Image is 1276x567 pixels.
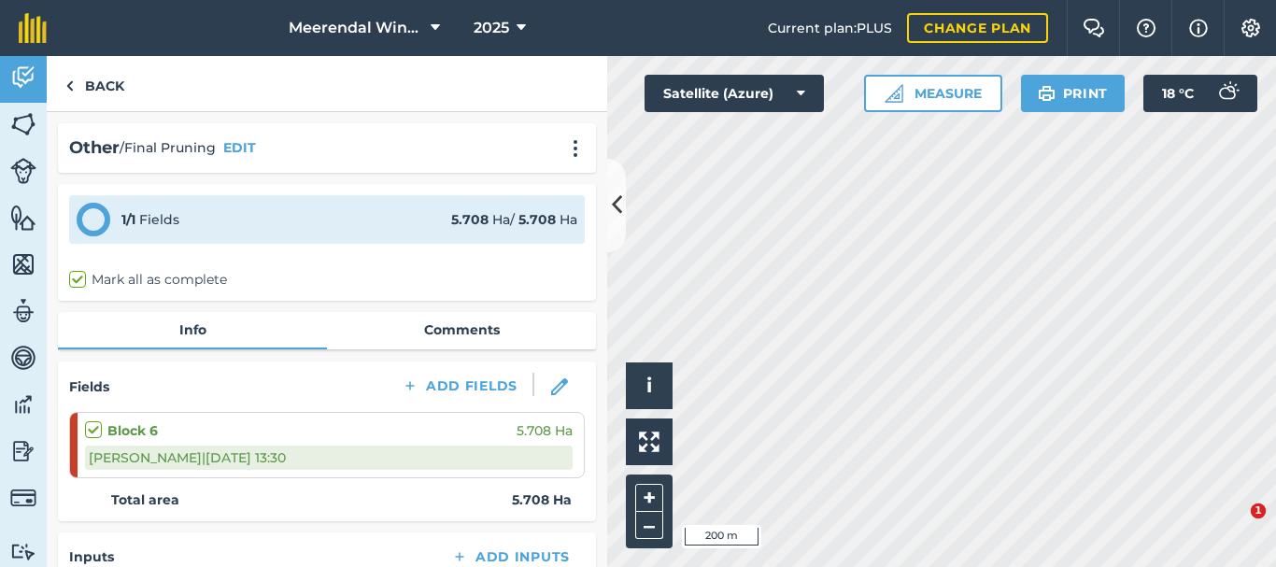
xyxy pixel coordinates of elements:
[289,17,423,39] span: Meerendal Wine Estate
[65,75,74,97] img: svg+xml;base64,PHN2ZyB4bWxucz0iaHR0cDovL3d3dy53My5vcmcvMjAwMC9zdmciIHdpZHRoPSI5IiBoZWlnaHQ9IjI0Ii...
[10,110,36,138] img: svg+xml;base64,PHN2ZyB4bWxucz0iaHR0cDovL3d3dy53My5vcmcvMjAwMC9zdmciIHdpZHRoPSI1NiIgaGVpZ2h0PSI2MC...
[1212,503,1257,548] iframe: Intercom live chat
[121,209,179,230] div: Fields
[10,64,36,92] img: svg+xml;base64,PD94bWwgdmVyc2lvbj0iMS4wIiBlbmNvZGluZz0idXRmLTgiPz4KPCEtLSBHZW5lcmF0b3I6IEFkb2JlIE...
[635,484,663,512] button: +
[885,84,903,103] img: Ruler icon
[10,158,36,184] img: svg+xml;base64,PD94bWwgdmVyc2lvbj0iMS4wIiBlbmNvZGluZz0idXRmLTgiPz4KPCEtLSBHZW5lcmF0b3I6IEFkb2JlIE...
[864,75,1002,112] button: Measure
[69,135,120,162] h2: Other
[639,432,659,452] img: Four arrows, one pointing top left, one top right, one bottom right and the last bottom left
[10,204,36,232] img: svg+xml;base64,PHN2ZyB4bWxucz0iaHR0cDovL3d3dy53My5vcmcvMjAwMC9zdmciIHdpZHRoPSI1NiIgaGVpZ2h0PSI2MC...
[626,362,673,409] button: i
[387,373,532,399] button: Add Fields
[551,378,568,395] img: svg+xml;base64,PHN2ZyB3aWR0aD0iMTgiIGhlaWdodD0iMTgiIHZpZXdCb3g9IjAgMCAxOCAxOCIgZmlsbD0ibm9uZSIgeG...
[47,56,143,111] a: Back
[10,297,36,325] img: svg+xml;base64,PD94bWwgdmVyc2lvbj0iMS4wIiBlbmNvZGluZz0idXRmLTgiPz4KPCEtLSBHZW5lcmF0b3I6IEFkb2JlIE...
[10,390,36,418] img: svg+xml;base64,PD94bWwgdmVyc2lvbj0iMS4wIiBlbmNvZGluZz0idXRmLTgiPz4KPCEtLSBHZW5lcmF0b3I6IEFkb2JlIE...
[1135,19,1157,37] img: A question mark icon
[121,211,135,228] strong: 1 / 1
[111,489,179,510] strong: Total area
[223,137,256,158] button: EDIT
[518,211,556,228] strong: 5.708
[58,312,327,347] a: Info
[1021,75,1126,112] button: Print
[1240,19,1262,37] img: A cog icon
[120,137,216,158] span: / Final Pruning
[564,139,587,158] img: svg+xml;base64,PHN2ZyB4bWxucz0iaHR0cDovL3d3dy53My5vcmcvMjAwMC9zdmciIHdpZHRoPSIyMCIgaGVpZ2h0PSIyNC...
[10,344,36,372] img: svg+xml;base64,PD94bWwgdmVyc2lvbj0iMS4wIiBlbmNvZGluZz0idXRmLTgiPz4KPCEtLSBHZW5lcmF0b3I6IEFkb2JlIE...
[1209,75,1246,112] img: svg+xml;base64,PD94bWwgdmVyc2lvbj0iMS4wIiBlbmNvZGluZz0idXRmLTgiPz4KPCEtLSBHZW5lcmF0b3I6IEFkb2JlIE...
[10,437,36,465] img: svg+xml;base64,PD94bWwgdmVyc2lvbj0iMS4wIiBlbmNvZGluZz0idXRmLTgiPz4KPCEtLSBHZW5lcmF0b3I6IEFkb2JlIE...
[1038,82,1056,105] img: svg+xml;base64,PHN2ZyB4bWxucz0iaHR0cDovL3d3dy53My5vcmcvMjAwMC9zdmciIHdpZHRoPSIxOSIgaGVpZ2h0PSIyNC...
[1189,17,1208,39] img: svg+xml;base64,PHN2ZyB4bWxucz0iaHR0cDovL3d3dy53My5vcmcvMjAwMC9zdmciIHdpZHRoPSIxNyIgaGVpZ2h0PSIxNy...
[69,376,109,397] h4: Fields
[19,13,47,43] img: fieldmargin Logo
[768,18,892,38] span: Current plan : PLUS
[107,420,158,441] strong: Block 6
[1251,503,1266,518] span: 1
[646,374,652,397] span: i
[10,543,36,560] img: svg+xml;base64,PD94bWwgdmVyc2lvbj0iMS4wIiBlbmNvZGluZz0idXRmLTgiPz4KPCEtLSBHZW5lcmF0b3I6IEFkb2JlIE...
[451,209,577,230] div: Ha / Ha
[69,546,114,567] h4: Inputs
[85,446,573,470] div: [PERSON_NAME] | [DATE] 13:30
[517,420,573,441] span: 5.708 Ha
[1083,19,1105,37] img: Two speech bubbles overlapping with the left bubble in the forefront
[907,13,1048,43] a: Change plan
[1143,75,1257,112] button: 18 °C
[327,312,596,347] a: Comments
[451,211,489,228] strong: 5.708
[635,512,663,539] button: –
[69,270,227,290] label: Mark all as complete
[10,250,36,278] img: svg+xml;base64,PHN2ZyB4bWxucz0iaHR0cDovL3d3dy53My5vcmcvMjAwMC9zdmciIHdpZHRoPSI1NiIgaGVpZ2h0PSI2MC...
[474,17,509,39] span: 2025
[1162,75,1194,112] span: 18 ° C
[645,75,824,112] button: Satellite (Azure)
[512,489,572,510] strong: 5.708 Ha
[10,485,36,511] img: svg+xml;base64,PD94bWwgdmVyc2lvbj0iMS4wIiBlbmNvZGluZz0idXRmLTgiPz4KPCEtLSBHZW5lcmF0b3I6IEFkb2JlIE...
